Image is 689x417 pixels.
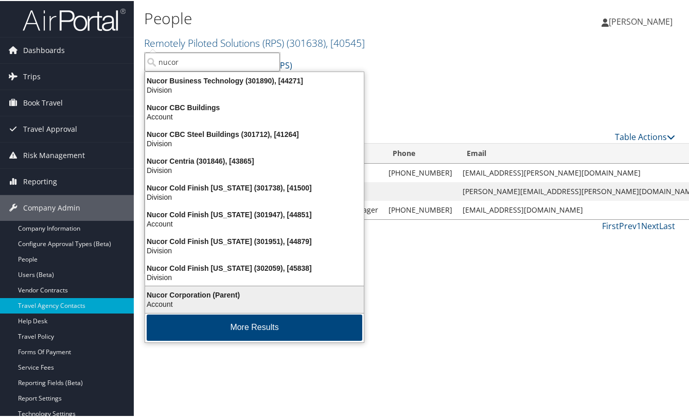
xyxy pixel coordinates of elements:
a: Next [641,219,659,231]
span: ( 301638 ) [287,35,326,49]
div: Account [139,299,370,308]
a: Last [659,219,675,231]
input: Search Accounts [145,51,280,71]
span: Book Travel [23,89,63,115]
div: Nucor Cold Finish [US_STATE] (301951), [44879] [139,236,370,245]
div: Division [139,138,370,147]
div: Nucor Centria (301846), [43865] [139,155,370,165]
div: Nucor CBC Steel Buildings (301712), [41264] [139,129,370,138]
span: Company Admin [23,194,80,220]
div: Division [139,245,370,254]
div: Nucor Business Technology (301890), [44271] [139,75,370,84]
th: Phone [383,143,457,163]
div: Nucor Cold Finish [US_STATE] (301947), [44851] [139,209,370,218]
td: [PHONE_NUMBER] [383,200,457,218]
a: Prev [619,219,637,231]
div: Nucor Corporation (Parent) [139,289,370,299]
div: Nucor Cold Finish [US_STATE] (301738), [41500] [139,182,370,192]
div: Division [139,192,370,201]
div: Division [139,272,370,281]
div: Division [139,165,370,174]
h1: People [144,7,503,28]
a: 1 [637,219,641,231]
span: Reporting [23,168,57,194]
span: , [ 40545 ] [326,35,365,49]
img: airportal-logo.png [23,7,126,31]
button: More Results [147,314,362,340]
span: Trips [23,63,41,89]
div: Nucor CBC Buildings [139,102,370,111]
a: Table Actions [615,130,675,142]
span: Travel Approval [23,115,77,141]
td: [PHONE_NUMBER] [383,163,457,181]
span: Risk Management [23,142,85,167]
a: [PERSON_NAME] [602,5,683,36]
div: Division [139,84,370,94]
span: Dashboards [23,37,65,62]
div: Nucor Cold Finish [US_STATE] (302059), [45838] [139,263,370,272]
div: Account [139,111,370,120]
div: Account [139,218,370,228]
a: Remotely Piloted Solutions (RPS) [144,35,365,49]
span: [PERSON_NAME] [609,15,673,26]
a: First [602,219,619,231]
